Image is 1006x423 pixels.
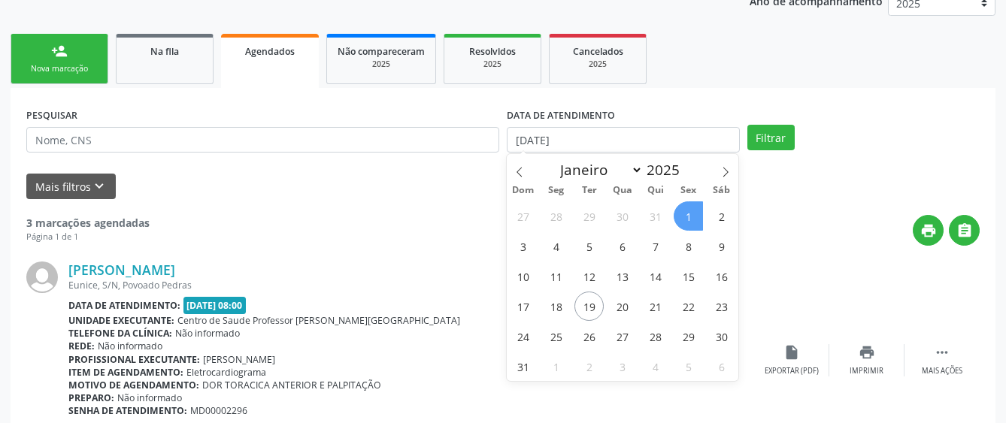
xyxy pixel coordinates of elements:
[22,63,97,74] div: Nova marcação
[508,261,538,291] span: Agosto 10, 2025
[920,222,937,239] i: print
[541,201,571,231] span: Julho 28, 2025
[608,201,637,231] span: Julho 30, 2025
[707,201,736,231] span: Agosto 2, 2025
[672,186,705,195] span: Sex
[956,222,973,239] i: 
[934,344,950,361] i: 
[202,379,381,391] span: DOR TORACICA ANTERIOR E PALPITAÇÃO
[608,292,637,321] span: Agosto 20, 2025
[707,352,736,381] span: Setembro 6, 2025
[26,174,116,200] button: Mais filtroskeyboard_arrow_down
[674,231,703,261] span: Agosto 8, 2025
[574,352,604,381] span: Setembro 2, 2025
[175,327,240,340] span: Não informado
[913,215,944,246] button: print
[641,352,670,381] span: Setembro 4, 2025
[765,366,819,376] div: Exportar (PDF)
[643,160,692,180] input: Year
[707,292,736,321] span: Agosto 23, 2025
[574,292,604,321] span: Agosto 19, 2025
[573,45,623,58] span: Cancelados
[541,292,571,321] span: Agosto 18, 2025
[574,231,604,261] span: Agosto 5, 2025
[608,231,637,261] span: Agosto 6, 2025
[850,366,883,376] div: Imprimir
[608,261,637,291] span: Agosto 13, 2025
[186,366,266,379] span: Eletrocardiograma
[541,231,571,261] span: Agosto 4, 2025
[68,391,114,404] b: Preparo:
[68,261,175,278] a: [PERSON_NAME]
[508,292,538,321] span: Agosto 17, 2025
[606,186,639,195] span: Qua
[674,352,703,381] span: Setembro 5, 2025
[674,322,703,351] span: Agosto 29, 2025
[641,292,670,321] span: Agosto 21, 2025
[508,352,538,381] span: Agosto 31, 2025
[455,59,530,70] div: 2025
[922,366,962,376] div: Mais ações
[68,379,199,391] b: Motivo de agendamento:
[674,261,703,291] span: Agosto 15, 2025
[541,261,571,291] span: Agosto 11, 2025
[26,216,150,230] strong: 3 marcações agendadas
[338,45,425,58] span: Não compareceram
[507,127,740,153] input: Selecione um intervalo
[26,231,150,243] div: Página 1 de 1
[783,344,800,361] i: insert_drive_file
[507,186,540,195] span: Dom
[177,314,460,327] span: Centro de Saude Professor [PERSON_NAME][GEOGRAPHIC_DATA]
[51,43,68,59] div: person_add
[641,261,670,291] span: Agosto 14, 2025
[68,279,754,292] div: Eunice, S/N, Povoado Pedras
[541,322,571,351] span: Agosto 25, 2025
[68,299,180,312] b: Data de atendimento:
[26,104,77,127] label: PESQUISAR
[553,159,643,180] select: Month
[508,231,538,261] span: Agosto 3, 2025
[117,391,182,404] span: Não informado
[639,186,672,195] span: Qui
[747,125,795,150] button: Filtrar
[540,186,573,195] span: Seg
[574,201,604,231] span: Julho 29, 2025
[608,322,637,351] span: Agosto 27, 2025
[560,59,635,70] div: 2025
[641,201,670,231] span: Julho 31, 2025
[608,352,637,381] span: Setembro 3, 2025
[91,178,108,195] i: keyboard_arrow_down
[26,127,499,153] input: Nome, CNS
[469,45,516,58] span: Resolvidos
[674,201,703,231] span: Agosto 1, 2025
[508,201,538,231] span: Julho 27, 2025
[26,261,58,293] img: img
[68,327,172,340] b: Telefone da clínica:
[574,261,604,291] span: Agosto 12, 2025
[508,322,538,351] span: Agosto 24, 2025
[245,45,295,58] span: Agendados
[507,104,615,127] label: DATA DE ATENDIMENTO
[641,231,670,261] span: Agosto 7, 2025
[68,314,174,327] b: Unidade executante:
[68,366,183,379] b: Item de agendamento:
[541,352,571,381] span: Setembro 1, 2025
[183,297,247,314] span: [DATE] 08:00
[705,186,738,195] span: Sáb
[574,322,604,351] span: Agosto 26, 2025
[68,340,95,352] b: Rede:
[338,59,425,70] div: 2025
[190,404,247,417] span: MD00002296
[707,322,736,351] span: Agosto 30, 2025
[68,353,200,366] b: Profissional executante:
[859,344,875,361] i: print
[98,340,162,352] span: Não informado
[150,45,179,58] span: Na fila
[203,353,275,366] span: [PERSON_NAME]
[707,231,736,261] span: Agosto 9, 2025
[707,261,736,291] span: Agosto 16, 2025
[949,215,980,246] button: 
[68,404,187,417] b: Senha de atendimento:
[641,322,670,351] span: Agosto 28, 2025
[674,292,703,321] span: Agosto 22, 2025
